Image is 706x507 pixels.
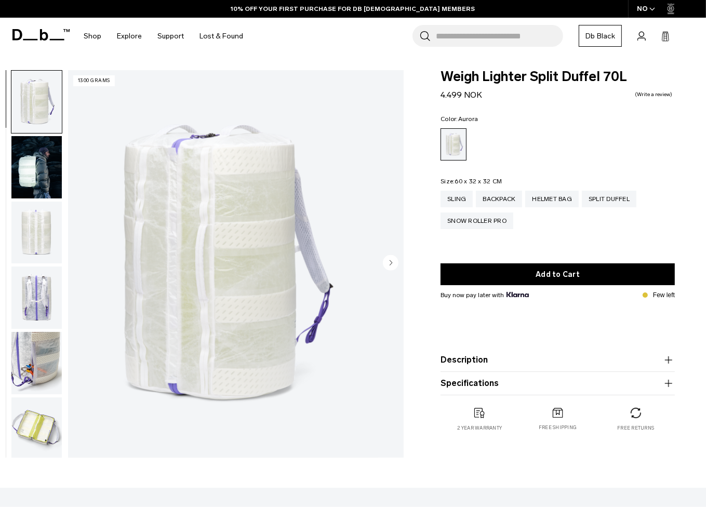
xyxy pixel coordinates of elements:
span: 4.499 NOK [441,90,482,100]
a: Sling [441,191,473,207]
p: 1300 grams [73,75,115,86]
button: Add to Cart [441,263,675,285]
a: Explore [117,18,142,55]
a: 10% OFF YOUR FIRST PURCHASE FOR DB [DEMOGRAPHIC_DATA] MEMBERS [231,4,475,14]
button: Weigh_Lighter_Split_Duffel_70L_1.png [11,70,62,134]
span: 60 x 32 x 32 CM [455,178,502,185]
img: Weigh_Lighter_Split_Duffel_70L_1.png [11,71,62,133]
nav: Main Navigation [76,18,251,55]
a: Write a review [635,92,672,97]
button: Next slide [383,255,398,273]
button: Description [441,354,675,366]
img: Weigh_Lighter_Split_Duffel_70L_1.png [68,70,378,458]
a: Shop [84,18,101,55]
span: Weigh Lighter Split Duffel 70L [441,70,675,84]
a: Support [157,18,184,55]
a: Aurora [441,128,467,161]
img: Weigh_Lighter_Split_Duffel_70L_4.png [11,332,62,394]
button: Specifications [441,377,675,390]
p: Free returns [617,424,654,432]
a: Db Black [579,25,622,47]
legend: Color: [441,116,478,122]
img: Weigh_Lighter_Split_Duffel_70L_2.png [11,202,62,264]
p: Free shipping [539,424,577,431]
a: Helmet Bag [525,191,579,207]
a: Split Duffel [582,191,636,207]
a: Lost & Found [199,18,243,55]
img: Weigh_Lighter_Split_Duffel_70L_5.png [11,397,62,460]
a: Backpack [476,191,522,207]
legend: Size: [441,178,502,184]
button: Weigh_Lighter_Split_Duffel_70L_4.png [11,331,62,395]
img: Weigh_Lighter_Split_Duffel_70L_3.png [11,266,62,329]
button: Weigh_Lighter_Duffel_70L_Lifestyle.png [11,136,62,199]
p: Few left [653,290,675,300]
img: Weigh_Lighter_Duffel_70L_Lifestyle.png [11,136,62,198]
span: Buy now pay later with [441,290,529,300]
a: Snow Roller Pro [441,212,513,229]
img: {"height" => 20, "alt" => "Klarna"} [507,292,529,297]
span: Aurora [458,115,478,123]
li: 1 / 12 [68,70,378,458]
p: 2 year warranty [457,424,502,432]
